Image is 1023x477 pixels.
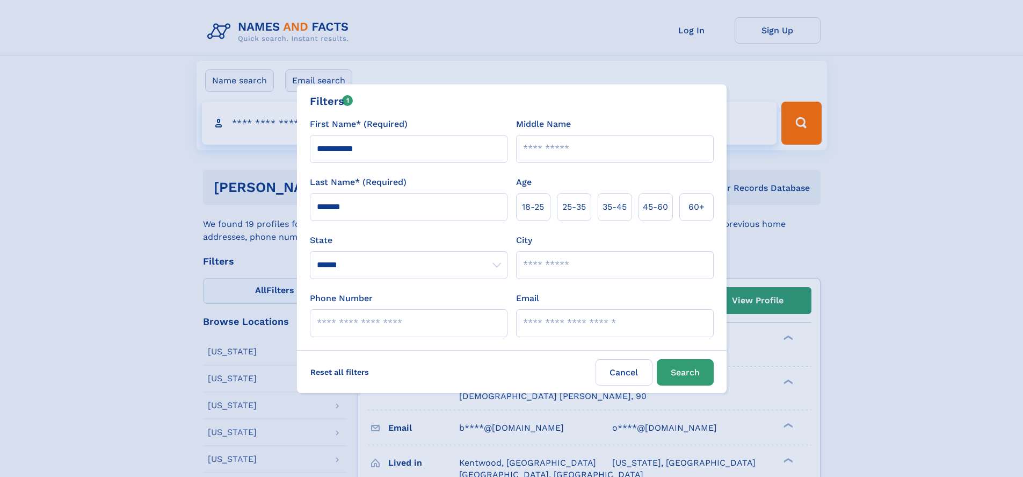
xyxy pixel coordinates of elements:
[562,201,586,213] span: 25‑35
[516,176,532,189] label: Age
[516,234,532,247] label: City
[310,176,407,189] label: Last Name* (Required)
[310,234,507,247] label: State
[522,201,544,213] span: 18‑25
[310,93,353,109] div: Filters
[516,118,571,131] label: Middle Name
[516,292,539,305] label: Email
[303,359,376,385] label: Reset all filters
[643,201,668,213] span: 45‑60
[596,359,652,386] label: Cancel
[310,118,408,131] label: First Name* (Required)
[310,292,373,305] label: Phone Number
[657,359,714,386] button: Search
[603,201,627,213] span: 35‑45
[688,201,705,213] span: 60+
